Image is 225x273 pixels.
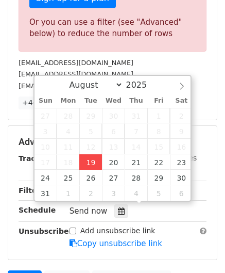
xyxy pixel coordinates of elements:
small: [EMAIL_ADDRESS][DOMAIN_NAME] [19,70,133,78]
span: August 6, 2025 [102,123,125,139]
span: August 5, 2025 [79,123,102,139]
small: [EMAIL_ADDRESS][DOMAIN_NAME] [19,59,133,67]
span: August 20, 2025 [102,154,125,170]
strong: Schedule [19,206,56,214]
span: Mon [57,98,79,104]
span: July 28, 2025 [57,108,79,123]
span: August 21, 2025 [125,154,147,170]
span: August 2, 2025 [170,108,193,123]
span: August 1, 2025 [147,108,170,123]
small: [EMAIL_ADDRESS][DOMAIN_NAME] [19,82,133,90]
span: August 7, 2025 [125,123,147,139]
span: August 23, 2025 [170,154,193,170]
span: Fri [147,98,170,104]
span: Thu [125,98,147,104]
span: September 6, 2025 [170,185,193,201]
h5: Advanced [19,136,206,148]
span: August 19, 2025 [79,154,102,170]
span: September 5, 2025 [147,185,170,201]
span: Wed [102,98,125,104]
span: August 3, 2025 [34,123,57,139]
span: August 24, 2025 [34,170,57,185]
span: August 12, 2025 [79,139,102,154]
strong: Tracking [19,154,53,163]
span: August 29, 2025 [147,170,170,185]
span: August 22, 2025 [147,154,170,170]
span: August 26, 2025 [79,170,102,185]
a: +46 more [19,97,62,109]
strong: Filters [19,186,45,195]
span: August 27, 2025 [102,170,125,185]
span: August 31, 2025 [34,185,57,201]
span: July 27, 2025 [34,108,57,123]
span: August 30, 2025 [170,170,193,185]
span: August 13, 2025 [102,139,125,154]
span: August 17, 2025 [34,154,57,170]
span: August 8, 2025 [147,123,170,139]
strong: Unsubscribe [19,227,69,235]
span: Sat [170,98,193,104]
span: August 28, 2025 [125,170,147,185]
input: Year [123,80,160,90]
span: September 2, 2025 [79,185,102,201]
span: July 31, 2025 [125,108,147,123]
a: Copy unsubscribe link [70,239,162,248]
span: August 10, 2025 [34,139,57,154]
span: Send now [70,206,108,216]
span: August 18, 2025 [57,154,79,170]
span: Sun [34,98,57,104]
span: August 9, 2025 [170,123,193,139]
span: August 15, 2025 [147,139,170,154]
span: August 16, 2025 [170,139,193,154]
span: Tue [79,98,102,104]
span: August 11, 2025 [57,139,79,154]
span: September 4, 2025 [125,185,147,201]
span: August 25, 2025 [57,170,79,185]
span: July 29, 2025 [79,108,102,123]
label: Add unsubscribe link [80,226,155,236]
div: Or you can use a filter (see "Advanced" below) to reduce the number of rows [29,17,196,40]
span: September 1, 2025 [57,185,79,201]
span: September 3, 2025 [102,185,125,201]
span: July 30, 2025 [102,108,125,123]
iframe: Chat Widget [174,223,225,273]
span: August 4, 2025 [57,123,79,139]
span: August 14, 2025 [125,139,147,154]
